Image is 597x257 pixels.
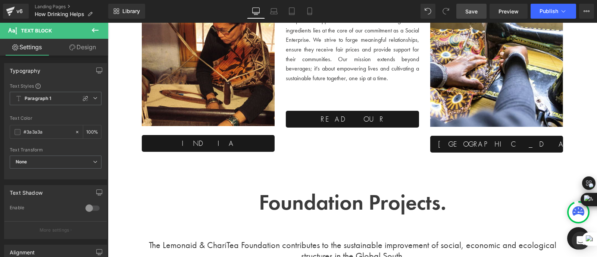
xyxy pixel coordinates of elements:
[10,185,43,196] div: Text Shadow
[579,4,594,19] button: More
[465,7,478,15] span: Save
[122,8,140,15] span: Library
[540,8,558,14] span: Publish
[10,63,40,74] div: Typography
[10,116,101,121] div: Text Color
[283,4,301,19] a: Tablet
[490,4,528,19] a: Preview
[301,4,319,19] a: Mobile
[178,13,311,59] span: . We strive to forge meaningful relationships, ensure they receive fair prices and provide suppor...
[35,4,108,10] a: Landing Pages
[24,128,71,136] input: Color
[34,113,167,129] a: india
[15,6,24,16] div: v6
[25,217,464,239] h1: The Lemonaid & ChariTea Foundation contributes to the sustainable improvement of social, economic...
[74,116,126,126] span: india
[21,28,52,34] span: Text Block
[197,92,293,113] span: read our impact report
[247,4,265,19] a: Desktop
[3,4,29,19] a: v6
[10,147,101,153] div: Text Transform
[83,125,101,138] div: %
[265,4,283,19] a: Laptop
[35,11,84,17] span: How Drinking Helps
[108,4,145,19] a: New Library
[40,227,69,234] p: More settings
[25,95,51,102] b: Paragraph 1
[438,4,453,19] button: Redo
[322,113,456,130] a: [GEOGRAPHIC_DATA]
[10,205,78,213] div: Enable
[421,4,435,19] button: Undo
[531,4,576,19] button: Publish
[16,159,27,164] b: None
[10,83,101,89] div: Text Styles
[10,245,35,256] div: Alignment
[4,221,107,239] button: More settings
[178,4,311,22] span: t the core of our commitment as a Social Enterprise
[330,117,477,126] span: [GEOGRAPHIC_DATA]
[56,39,110,56] a: Design
[498,7,519,15] span: Preview
[572,232,590,250] div: Open Intercom Messenger
[151,166,338,194] span: Foundation Projects.
[178,88,311,105] a: read our impact report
